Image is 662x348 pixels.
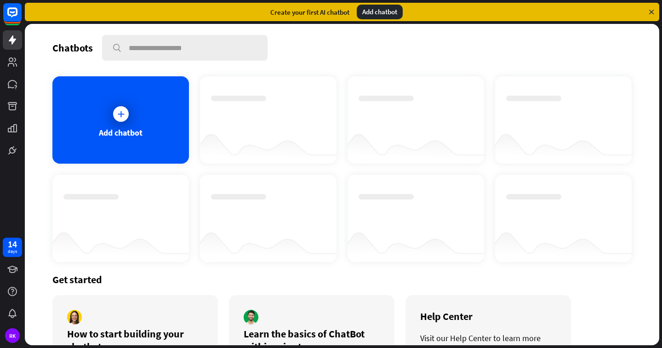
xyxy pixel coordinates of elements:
div: days [8,248,17,255]
img: author [244,310,258,325]
div: RK [5,328,20,343]
button: Open LiveChat chat widget [7,4,35,31]
div: 14 [8,240,17,248]
div: Get started [52,273,632,286]
a: 14 days [3,238,22,257]
div: Help Center [420,310,556,323]
div: Add chatbot [357,5,403,19]
img: author [67,310,82,325]
div: Create your first AI chatbot [270,8,349,17]
div: Chatbots [52,41,93,54]
div: Add chatbot [99,127,143,138]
